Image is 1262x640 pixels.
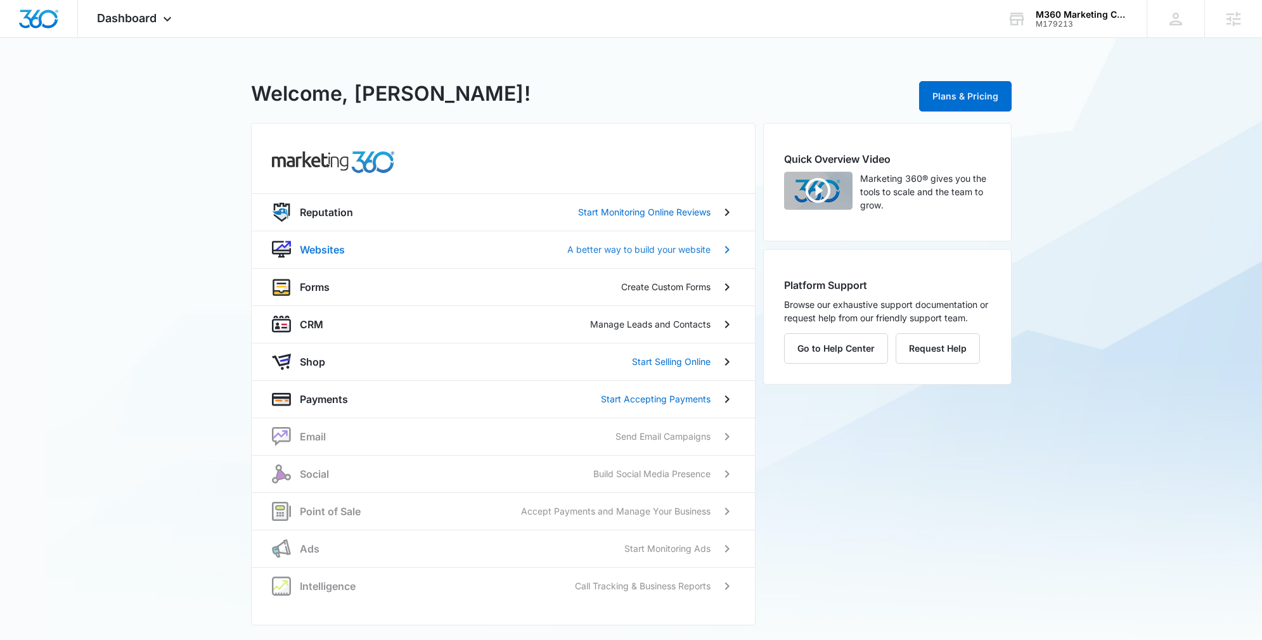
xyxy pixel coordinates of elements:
[300,354,325,369] p: Shop
[252,530,755,567] a: adsAdsStart Monitoring Ads
[300,279,330,295] p: Forms
[252,455,755,492] a: socialSocialBuild Social Media Presence
[919,91,1012,101] a: Plans & Pricing
[578,205,711,219] p: Start Monitoring Online Reviews
[300,205,353,220] p: Reputation
[272,151,395,173] img: common.products.marketing.title
[300,242,345,257] p: Websites
[896,343,980,354] a: Request Help
[784,172,853,210] img: Quick Overview Video
[272,577,291,596] img: intelligence
[621,280,711,293] p: Create Custom Forms
[624,542,711,555] p: Start Monitoring Ads
[252,268,755,305] a: formsFormsCreate Custom Forms
[1036,10,1128,20] div: account name
[521,504,711,518] p: Accept Payments and Manage Your Business
[300,541,319,556] p: Ads
[593,467,711,480] p: Build Social Media Presence
[272,278,291,297] img: forms
[272,502,291,521] img: pos
[860,172,991,212] p: Marketing 360® gives you the tools to scale and the team to grow.
[590,317,711,331] p: Manage Leads and Contacts
[272,315,291,334] img: crm
[632,355,711,368] p: Start Selling Online
[896,333,980,364] button: Request Help
[300,466,329,482] p: Social
[251,79,531,109] h1: Welcome, [PERSON_NAME]!
[272,240,291,259] img: website
[784,333,888,364] button: Go to Help Center
[300,392,348,407] p: Payments
[300,579,356,594] p: Intelligence
[252,193,755,231] a: reputationReputationStart Monitoring Online Reviews
[272,203,291,222] img: reputation
[272,352,291,371] img: shopApp
[272,390,291,409] img: payments
[97,11,157,25] span: Dashboard
[252,231,755,268] a: websiteWebsitesA better way to build your website
[300,504,361,519] p: Point of Sale
[252,380,755,418] a: paymentsPaymentsStart Accepting Payments
[272,464,291,483] img: social
[784,298,991,324] p: Browse our exhaustive support documentation or request help from our friendly support team.
[601,392,711,406] p: Start Accepting Payments
[252,418,755,455] a: nurtureEmailSend Email Campaigns
[272,427,291,446] img: nurture
[784,151,991,167] h2: Quick Overview Video
[784,343,896,354] a: Go to Help Center
[919,81,1012,112] button: Plans & Pricing
[252,343,755,380] a: shopAppShopStart Selling Online
[252,567,755,605] a: intelligenceIntelligenceCall Tracking & Business Reports
[300,317,323,332] p: CRM
[1036,20,1128,29] div: account id
[300,429,326,444] p: Email
[567,243,711,256] p: A better way to build your website
[272,539,291,558] img: ads
[252,492,755,530] a: posPoint of SaleAccept Payments and Manage Your Business
[575,579,711,592] p: Call Tracking & Business Reports
[784,278,991,293] h2: Platform Support
[615,430,711,443] p: Send Email Campaigns
[252,305,755,343] a: crmCRMManage Leads and Contacts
